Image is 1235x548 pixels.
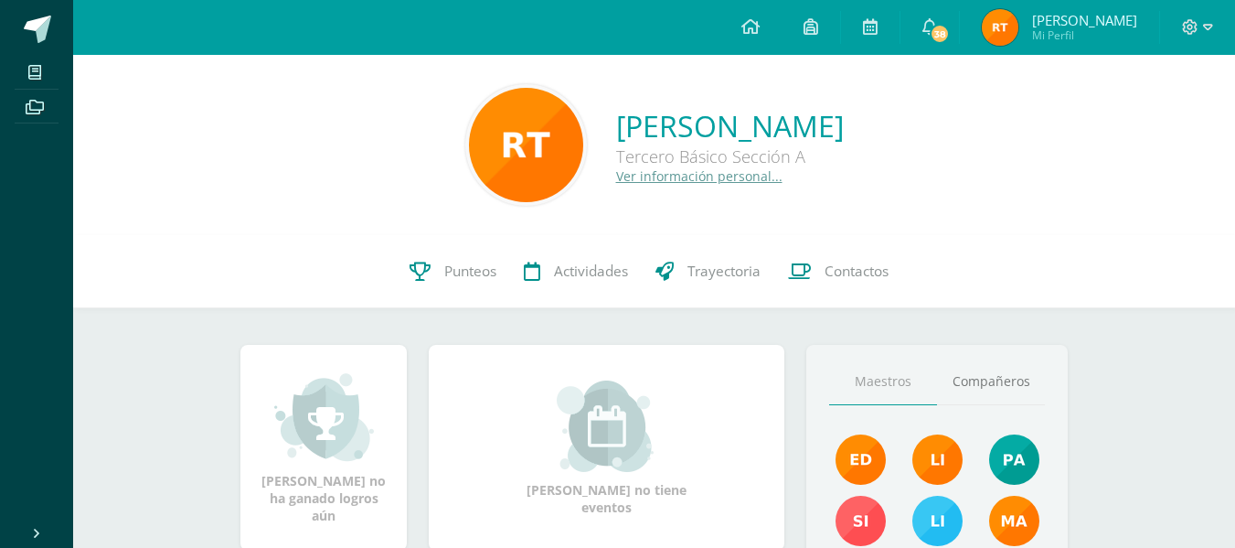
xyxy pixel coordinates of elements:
img: f1876bea0eda9ed609c3471a3207beac.png [836,496,886,546]
a: Compañeros [937,359,1045,405]
a: [PERSON_NAME] [616,106,844,145]
a: Ver información personal... [616,167,783,185]
span: Trayectoria [687,262,761,281]
span: 38 [930,24,950,44]
a: Actividades [510,235,642,308]
span: [PERSON_NAME] [1032,11,1137,29]
span: Actividades [554,262,628,281]
img: achievement_small.png [274,371,374,463]
a: Contactos [774,235,902,308]
img: cefb4344c5418beef7f7b4a6cc3e812c.png [912,435,963,485]
a: Trayectoria [642,235,774,308]
img: 93ccdf12d55837f49f350ac5ca2a40a5.png [912,496,963,546]
a: Punteos [396,235,510,308]
img: f40e456500941b1b33f0807dd74ea5cf.png [836,435,886,485]
div: [PERSON_NAME] no tiene eventos [516,381,698,516]
div: Tercero Básico Sección A [616,145,844,167]
span: Mi Perfil [1032,27,1137,43]
img: 40c28ce654064086a0d3fb3093eec86e.png [989,435,1039,485]
img: 5b284e87e7d490fb5ae7296aa8e53f86.png [982,9,1018,46]
img: 9a586cf1432c4531c60eb269445b92ee.png [469,88,583,202]
div: [PERSON_NAME] no ha ganado logros aún [259,371,389,524]
img: event_small.png [557,381,656,472]
a: Maestros [829,359,937,405]
img: 560278503d4ca08c21e9c7cd40ba0529.png [989,496,1039,546]
span: Punteos [444,262,496,281]
span: Contactos [825,262,889,281]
